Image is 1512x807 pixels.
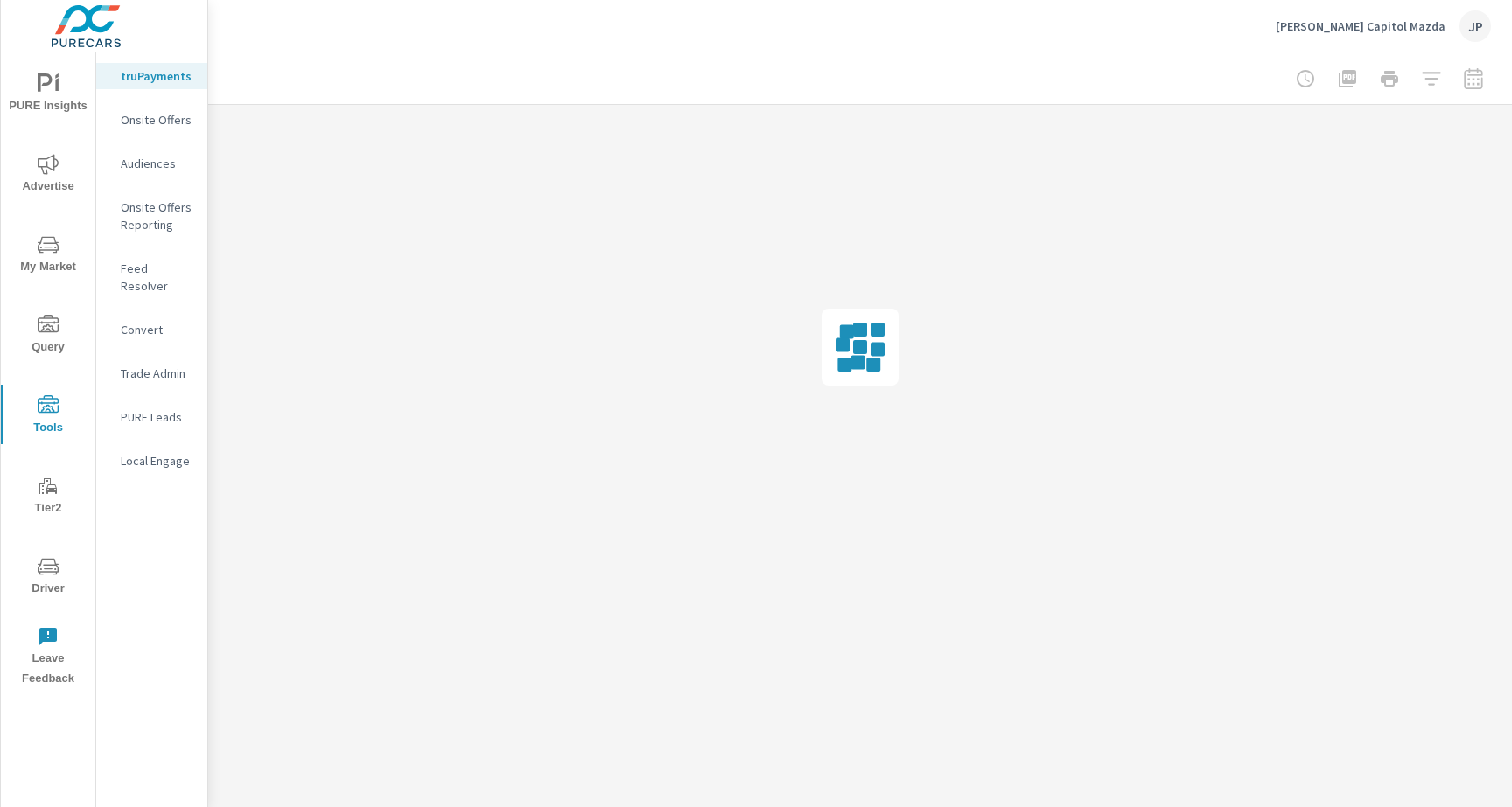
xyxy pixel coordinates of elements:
div: truPayments [96,63,207,89]
span: Leave Feedback [6,626,90,689]
p: Trade Admin [121,365,193,382]
span: Advertise [6,154,90,197]
p: Convert [121,321,193,338]
span: Driver [6,556,90,599]
div: Audiences [96,150,207,177]
span: Query [6,315,90,358]
div: PURE Leads [96,404,207,430]
p: Onsite Offers [121,111,193,129]
p: Feed Resolver [121,260,193,295]
div: Onsite Offers [96,107,207,133]
div: Feed Resolver [96,255,207,299]
p: Onsite Offers Reporting [121,198,193,233]
span: PURE Insights [6,73,90,116]
div: Trade Admin [96,360,207,386]
span: Tools [6,395,90,438]
span: My Market [6,234,90,277]
p: PURE Leads [121,408,193,426]
span: Tier2 [6,476,90,518]
div: Convert [96,317,207,343]
div: nav menu [1,52,95,696]
p: [PERSON_NAME] Capitol Mazda [1276,18,1445,34]
div: Local Engage [96,448,207,474]
div: Onsite Offers Reporting [96,194,207,238]
div: JP [1459,10,1491,42]
p: Local Engage [121,452,193,470]
p: truPayments [121,67,193,85]
p: Audiences [121,155,193,172]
